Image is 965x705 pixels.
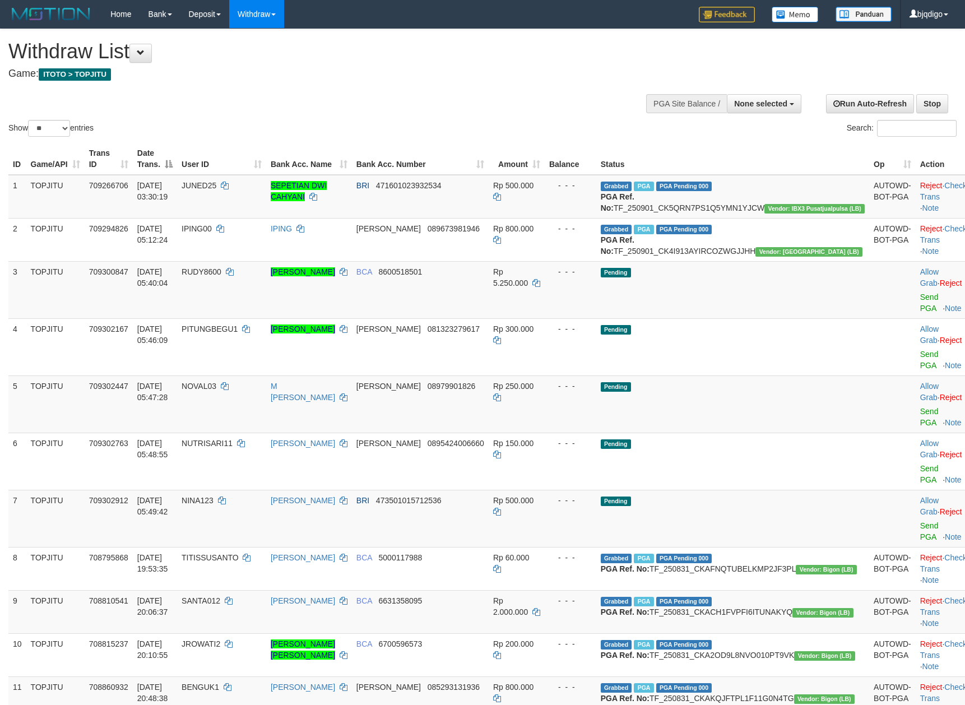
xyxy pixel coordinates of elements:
td: 1 [8,175,26,219]
img: panduan.png [836,7,892,22]
span: Marked by bjqdanil [634,683,653,693]
a: Allow Grab [920,382,939,402]
a: Stop [916,94,948,113]
a: Reject [920,553,943,562]
th: Amount: activate to sort column ascending [489,143,545,175]
a: Reject [940,393,962,402]
div: - - - [549,438,592,449]
span: TITISSUSANTO [182,553,239,562]
a: Run Auto-Refresh [826,94,914,113]
button: None selected [727,94,801,113]
td: TF_250831_CKACH1FVPFI6ITUNAKYQ [596,590,869,633]
span: Vendor URL: https://dashboard.q2checkout.com/secure [755,247,862,257]
td: AUTOWD-BOT-PGA [869,547,916,590]
span: Pending [601,382,631,392]
span: Rp 800.000 [493,224,533,233]
td: TF_250831_CKA2OD9L8NVO010PT9VK [596,633,869,676]
span: Marked by bjqwili [634,182,653,191]
td: AUTOWD-BOT-PGA [869,590,916,633]
img: Button%20Memo.svg [772,7,819,22]
span: None selected [734,99,787,108]
td: 6 [8,433,26,490]
span: 708810541 [89,596,128,605]
a: Note [945,418,962,427]
a: Note [922,576,939,585]
span: Pending [601,268,631,277]
span: Marked by bjqsamuel [634,640,653,650]
a: Note [922,203,939,212]
span: PGA Pending [656,182,712,191]
select: Showentries [28,120,70,137]
th: ID [8,143,26,175]
input: Search: [877,120,957,137]
div: - - - [549,681,592,693]
td: 7 [8,490,26,547]
span: Grabbed [601,683,632,693]
span: Marked by bjqwili [634,225,653,234]
span: 709302912 [89,496,128,505]
span: Rp 200.000 [493,639,533,648]
td: TOPJITU [26,490,85,547]
span: Rp 250.000 [493,382,533,391]
span: Copy 6700596573 to clipboard [379,639,423,648]
span: Marked by bjqsamuel [634,597,653,606]
a: Reject [920,596,943,605]
td: 9 [8,590,26,633]
a: Send PGA [920,521,939,541]
a: Allow Grab [920,324,939,345]
b: PGA Ref. No: [601,235,634,256]
span: BCA [356,267,372,276]
td: 8 [8,547,26,590]
span: Pending [601,497,631,506]
label: Show entries [8,120,94,137]
span: · [920,267,940,287]
span: BCA [356,553,372,562]
img: Feedback.jpg [699,7,755,22]
a: [PERSON_NAME] [271,683,335,692]
a: Send PGA [920,350,939,370]
span: · [920,382,940,402]
span: Rp 60.000 [493,553,530,562]
span: Vendor URL: https://dashboard.q2checkout.com/secure [764,204,865,214]
span: [DATE] 19:53:35 [137,553,168,573]
span: Vendor URL: https://dashboard.q2checkout.com/secure [796,565,856,574]
a: Reject [940,336,962,345]
td: AUTOWD-BOT-PGA [869,633,916,676]
a: Note [945,361,962,370]
span: [DATE] 20:48:38 [137,683,168,703]
div: PGA Site Balance / [646,94,727,113]
span: PGA Pending [656,554,712,563]
td: TOPJITU [26,633,85,676]
th: Op: activate to sort column ascending [869,143,916,175]
span: Copy 5000117988 to clipboard [379,553,423,562]
span: BCA [356,639,372,648]
div: - - - [549,552,592,563]
span: [PERSON_NAME] [356,382,421,391]
span: PGA Pending [656,225,712,234]
span: Grabbed [601,597,632,606]
a: [PERSON_NAME] [271,496,335,505]
a: Allow Grab [920,267,939,287]
td: TOPJITU [26,590,85,633]
span: [DATE] 20:10:55 [137,639,168,660]
div: - - - [549,266,592,277]
span: Vendor URL: https://dashboard.q2checkout.com/secure [794,651,855,661]
a: Allow Grab [920,439,939,459]
span: PGA Pending [656,597,712,606]
a: [PERSON_NAME] [271,553,335,562]
span: Rp 300.000 [493,324,533,333]
label: Search: [847,120,957,137]
span: ITOTO > TOPJITU [39,68,111,81]
span: JROWATI2 [182,639,220,648]
a: Allow Grab [920,496,939,516]
span: Rp 500.000 [493,181,533,190]
th: Game/API: activate to sort column ascending [26,143,85,175]
div: - - - [549,381,592,392]
a: SEPETIAN DWI CAHYANI [271,181,327,201]
span: NOVAL03 [182,382,216,391]
b: PGA Ref. No: [601,564,649,573]
a: Send PGA [920,464,939,484]
span: Copy 471601023932534 to clipboard [376,181,442,190]
span: [DATE] 05:40:04 [137,267,168,287]
a: Reject [920,683,943,692]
